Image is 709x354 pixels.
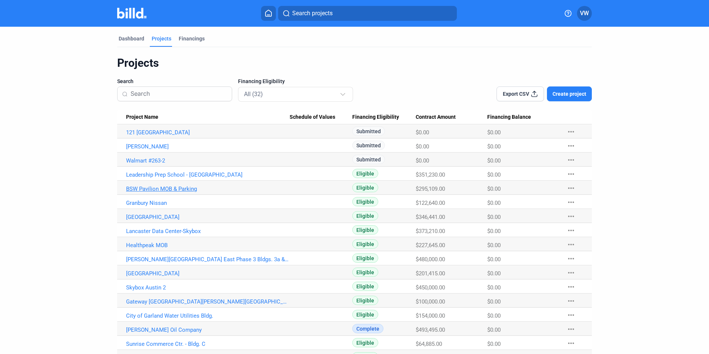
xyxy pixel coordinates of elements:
span: $64,885.00 [416,341,442,347]
span: Eligible [352,211,378,220]
a: Granbury Nissan [126,200,290,206]
a: 121 [GEOGRAPHIC_DATA] [126,129,290,136]
span: Eligible [352,296,378,305]
span: Financing Balance [487,114,531,121]
span: $0.00 [416,143,429,150]
span: $295,109.00 [416,186,445,192]
a: Healthpeak MOB [126,242,290,249]
a: Sunrise Commerce Ctr. - Bldg. C [126,341,290,347]
span: $0.00 [487,312,501,319]
span: Export CSV [503,90,529,98]
span: Eligible [352,268,378,277]
span: $154,000.00 [416,312,445,319]
mat-icon: more_horiz [567,141,576,150]
span: $0.00 [487,157,501,164]
span: Project Name [126,114,158,121]
span: $0.00 [487,242,501,249]
mat-icon: more_horiz [567,325,576,334]
span: Eligible [352,239,378,249]
span: $0.00 [487,200,501,206]
span: $0.00 [487,171,501,178]
a: BSW Pavilion MOB & Parking [126,186,290,192]
mat-icon: more_horiz [567,155,576,164]
a: Lancaster Data Center-Skybox [126,228,290,235]
span: Contract Amount [416,114,456,121]
a: Leadership Prep School - [GEOGRAPHIC_DATA] [126,171,290,178]
span: Financing Eligibility [238,78,285,85]
span: Eligible [352,338,378,347]
span: $227,645.00 [416,242,445,249]
mat-icon: more_horiz [567,226,576,235]
span: $0.00 [487,129,501,136]
span: $0.00 [487,256,501,263]
mat-icon: more_horiz [567,184,576,193]
mat-icon: more_horiz [567,170,576,178]
span: Search [117,78,133,85]
div: Projects [117,56,592,70]
span: Complete [352,324,383,333]
a: [PERSON_NAME] [126,143,290,150]
span: Financing Eligibility [352,114,399,121]
mat-icon: more_horiz [567,240,576,249]
span: Eligible [352,169,378,178]
div: Dashboard [119,35,144,42]
a: Skybox Austin 2 [126,284,290,291]
a: [GEOGRAPHIC_DATA] [126,270,290,277]
span: $346,441.00 [416,214,445,220]
span: $100,000.00 [416,298,445,305]
input: Search [131,86,227,102]
span: Schedule of Values [290,114,335,121]
span: $201,415.00 [416,270,445,277]
mat-icon: more_horiz [567,212,576,221]
span: $0.00 [487,214,501,220]
div: Financings [179,35,205,42]
span: $373,210.00 [416,228,445,235]
span: Submitted [352,127,385,136]
a: Gateway [GEOGRAPHIC_DATA][PERSON_NAME][GEOGRAPHIC_DATA] [126,298,290,305]
span: Submitted [352,141,385,150]
span: $122,640.00 [416,200,445,206]
div: Projects [152,35,171,42]
span: $493,495.00 [416,327,445,333]
mat-icon: more_horiz [567,268,576,277]
span: $0.00 [487,228,501,235]
span: Eligible [352,225,378,235]
span: Eligible [352,197,378,206]
span: $0.00 [487,298,501,305]
span: Eligible [352,282,378,291]
span: Eligible [352,253,378,263]
span: $0.00 [487,341,501,347]
mat-icon: more_horiz [567,198,576,207]
mat-icon: more_horiz [567,282,576,291]
span: $0.00 [416,129,429,136]
a: City of Garland Water Utilities Bldg. [126,312,290,319]
a: Walmart #263-2 [126,157,290,164]
span: Eligible [352,310,378,319]
span: $0.00 [487,270,501,277]
span: Eligible [352,183,378,192]
span: Submitted [352,155,385,164]
span: $480,000.00 [416,256,445,263]
span: $450,000.00 [416,284,445,291]
a: [PERSON_NAME][GEOGRAPHIC_DATA] East Phase 3 Bldgs. 3a & 3b [126,256,290,263]
span: $0.00 [487,143,501,150]
span: $0.00 [416,157,429,164]
a: [GEOGRAPHIC_DATA] [126,214,290,220]
mat-icon: more_horiz [567,311,576,319]
mat-icon: more_horiz [567,127,576,136]
mat-icon: more_horiz [567,254,576,263]
img: Billd Company Logo [117,8,146,19]
mat-icon: more_horiz [567,339,576,348]
a: [PERSON_NAME] Oil Company [126,327,290,333]
span: $351,230.00 [416,171,445,178]
mat-select-trigger: All (32) [244,91,263,98]
span: $0.00 [487,186,501,192]
mat-icon: more_horiz [567,296,576,305]
span: VW [580,9,589,18]
span: Create project [553,90,586,98]
span: $0.00 [487,327,501,333]
span: Search projects [292,9,333,18]
span: $0.00 [487,284,501,291]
